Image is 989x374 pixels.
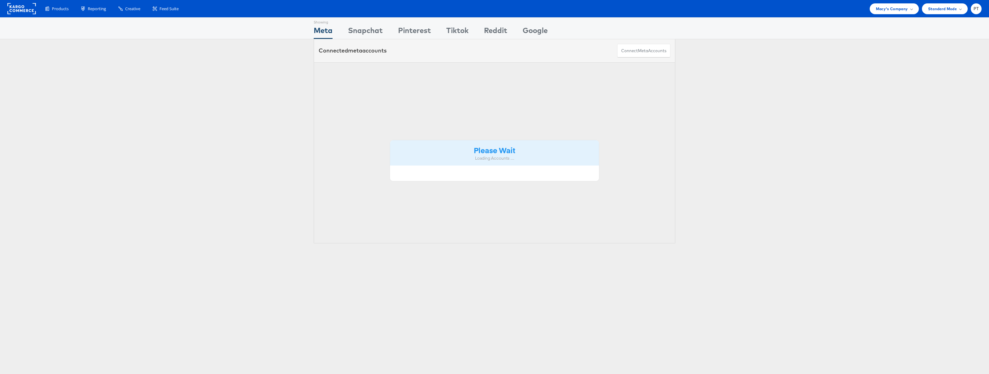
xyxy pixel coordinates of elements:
div: Reddit [484,25,507,39]
div: Google [523,25,548,39]
div: Connected accounts [319,47,387,55]
span: meta [348,47,362,54]
div: Tiktok [446,25,469,39]
button: ConnectmetaAccounts [617,44,670,58]
span: Feed Suite [159,6,179,12]
span: Standard Mode [928,6,957,12]
strong: Please Wait [474,145,515,155]
span: Creative [125,6,140,12]
span: Reporting [88,6,106,12]
span: meta [638,48,648,54]
span: Products [52,6,69,12]
div: Meta [314,25,333,39]
div: Pinterest [398,25,431,39]
div: Snapchat [348,25,383,39]
div: Showing [314,18,333,25]
span: Macy's Company [876,6,908,12]
span: PT [974,7,979,11]
div: Loading Accounts .... [395,155,594,161]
